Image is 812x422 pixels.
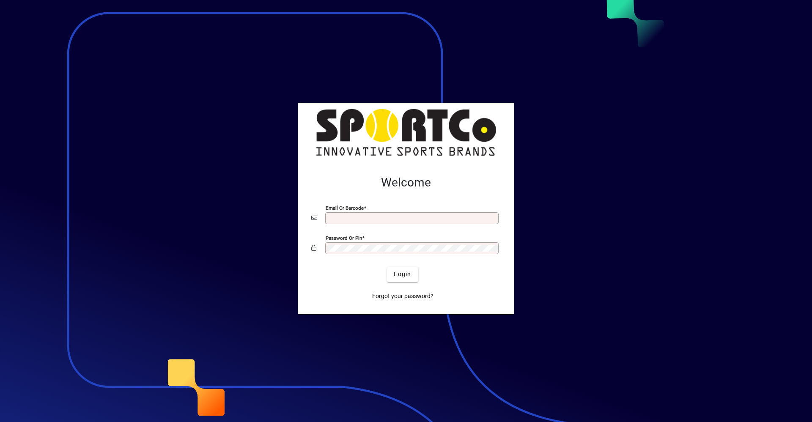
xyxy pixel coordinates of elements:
[369,289,437,304] a: Forgot your password?
[394,270,411,279] span: Login
[326,205,364,211] mat-label: Email or Barcode
[311,175,501,190] h2: Welcome
[387,267,418,282] button: Login
[326,235,362,241] mat-label: Password or Pin
[372,292,433,301] span: Forgot your password?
